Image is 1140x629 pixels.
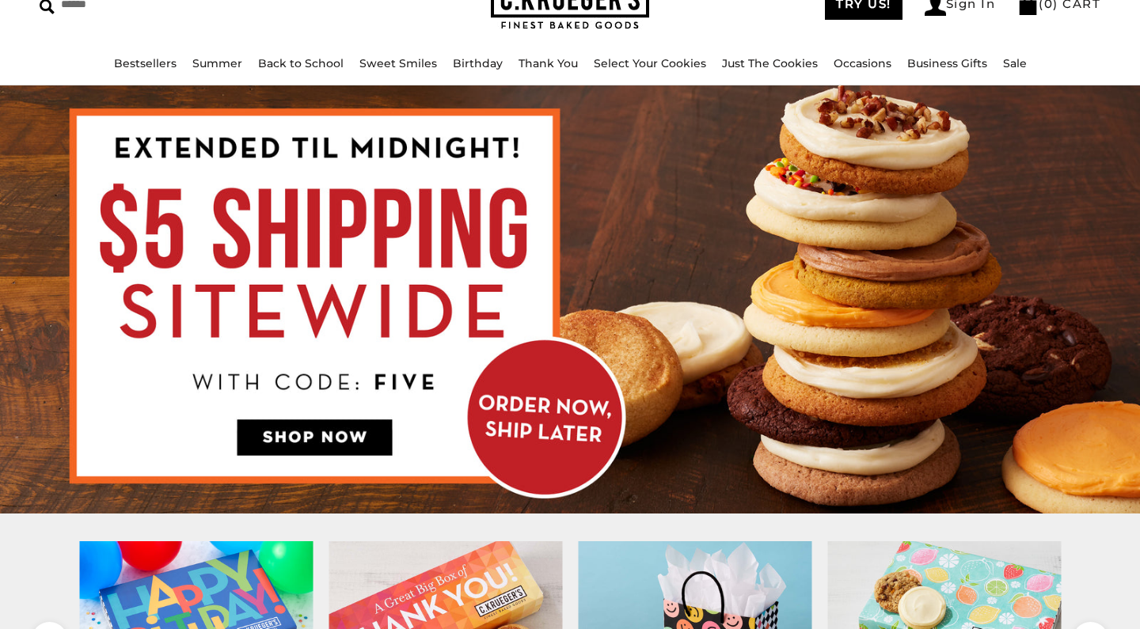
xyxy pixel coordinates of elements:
a: Sale [1003,56,1027,70]
iframe: Sign Up via Text for Offers [13,569,165,616]
a: Thank You [519,56,578,70]
a: Business Gifts [907,56,987,70]
a: Bestsellers [114,56,177,70]
a: Just The Cookies [722,56,818,70]
a: Birthday [453,56,503,70]
a: Summer [192,56,242,70]
a: Select Your Cookies [594,56,706,70]
a: Sweet Smiles [359,56,437,70]
a: Occasions [834,56,891,70]
a: Back to School [258,56,344,70]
